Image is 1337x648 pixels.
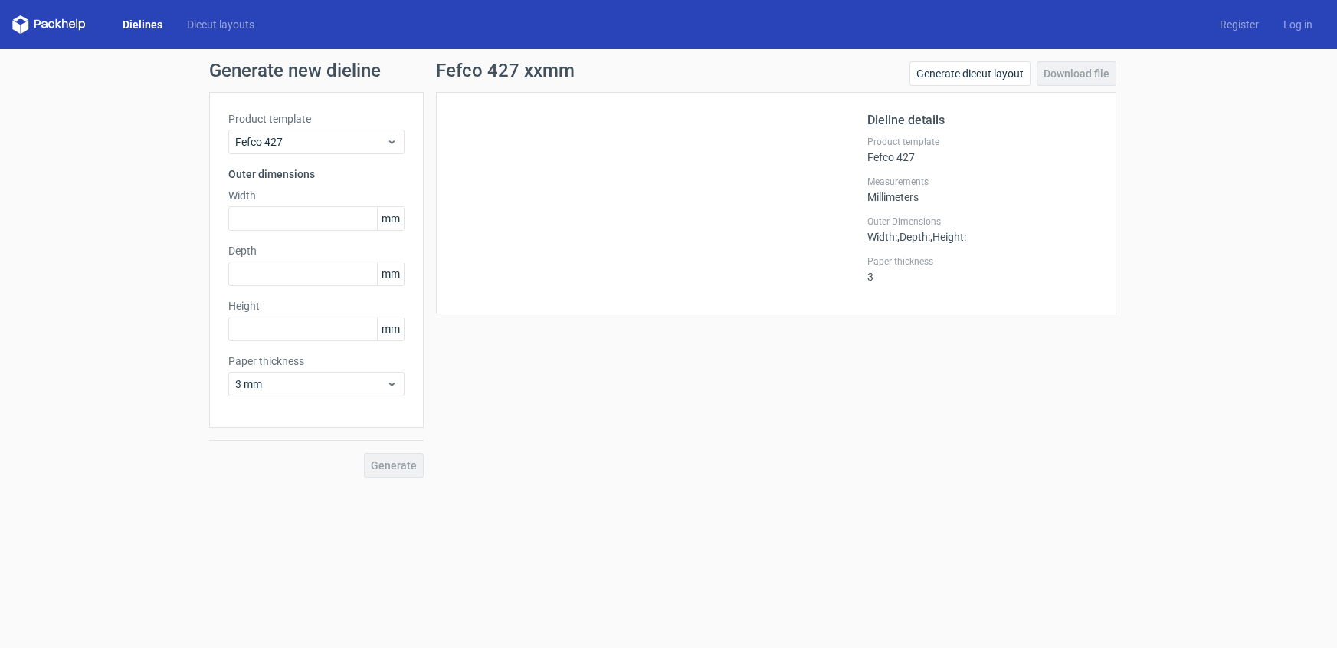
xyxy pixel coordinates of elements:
a: Dielines [110,17,175,32]
div: 3 [867,255,1097,283]
label: Paper thickness [867,255,1097,268]
label: Paper thickness [228,354,405,369]
span: , Depth : [897,231,930,243]
a: Generate diecut layout [909,61,1031,86]
a: Log in [1271,17,1325,32]
label: Product template [867,136,1097,148]
h3: Outer dimensions [228,166,405,182]
span: mm [377,207,404,230]
label: Measurements [867,176,1097,188]
label: Outer Dimensions [867,215,1097,228]
span: 3 mm [235,377,386,392]
a: Register [1208,17,1271,32]
span: Width : [867,231,897,243]
h1: Fefco 427 xxmm [436,61,575,80]
label: Product template [228,111,405,127]
span: mm [377,262,404,285]
div: Fefco 427 [867,136,1097,163]
a: Diecut layouts [175,17,267,32]
h1: Generate new dieline [209,61,1129,80]
label: Height [228,298,405,314]
label: Width [228,188,405,203]
div: Millimeters [867,176,1097,203]
span: Fefco 427 [235,134,386,150]
span: mm [377,317,404,340]
label: Depth [228,243,405,258]
h2: Dieline details [867,111,1097,130]
span: , Height : [930,231,966,243]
